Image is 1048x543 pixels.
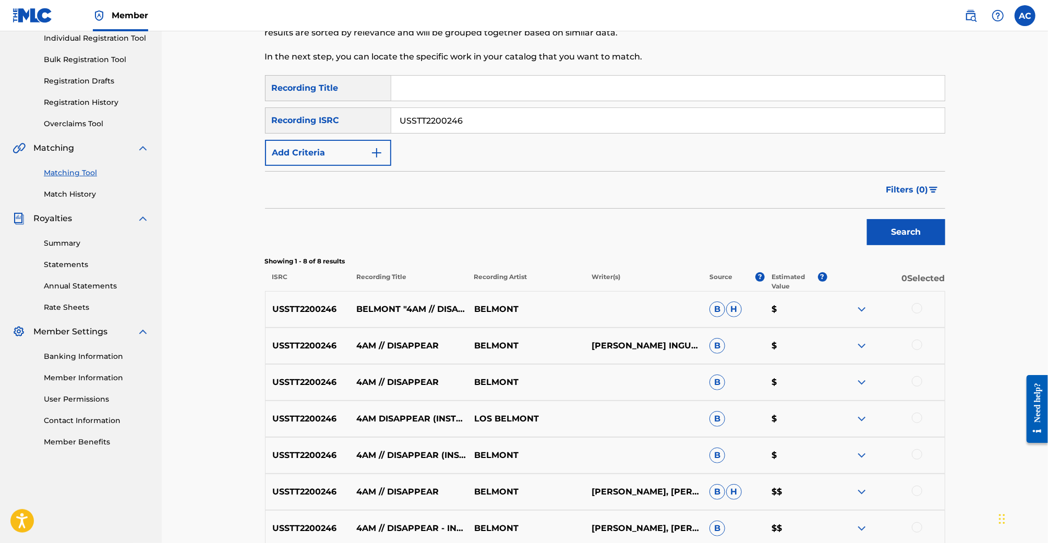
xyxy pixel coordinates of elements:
[765,486,827,498] p: $$
[467,272,585,291] p: Recording Artist
[755,272,765,282] span: ?
[33,142,74,154] span: Matching
[765,303,827,316] p: $
[1019,367,1048,451] iframe: Resource Center
[856,449,868,462] img: expand
[709,411,725,427] span: B
[350,449,467,462] p: 4AM // DISAPPEAR (INSTRUMENTAL)
[13,8,53,23] img: MLC Logo
[960,5,981,26] a: Public Search
[266,449,350,462] p: USSTT2200246
[44,189,149,200] a: Match History
[867,219,945,245] button: Search
[996,493,1048,543] iframe: Chat Widget
[709,521,725,536] span: B
[965,9,977,22] img: search
[765,340,827,352] p: $
[856,303,868,316] img: expand
[13,212,25,225] img: Royalties
[13,325,25,338] img: Member Settings
[13,142,26,154] img: Matching
[987,5,1008,26] div: Help
[44,118,149,129] a: Overclaims Tool
[44,372,149,383] a: Member Information
[992,9,1004,22] img: help
[856,376,868,389] img: expand
[350,486,467,498] p: 4AM // DISAPPEAR
[370,147,383,159] img: 9d2ae6d4665cec9f34b9.svg
[44,238,149,249] a: Summary
[137,142,149,154] img: expand
[33,212,72,225] span: Royalties
[467,486,585,498] p: BELMONT
[44,259,149,270] a: Statements
[709,448,725,463] span: B
[765,413,827,425] p: $
[266,376,350,389] p: USSTT2200246
[266,413,350,425] p: USSTT2200246
[265,140,391,166] button: Add Criteria
[350,340,467,352] p: 4AM // DISAPPEAR
[467,449,585,462] p: BELMONT
[266,340,350,352] p: USSTT2200246
[856,413,868,425] img: expand
[467,303,585,316] p: BELMONT
[44,437,149,448] a: Member Benefits
[827,272,945,291] p: 0 Selected
[765,522,827,535] p: $$
[765,376,827,389] p: $
[265,51,789,63] p: In the next step, you can locate the specific work in your catalog that you want to match.
[467,340,585,352] p: BELMONT
[585,340,702,352] p: [PERSON_NAME] INGUAGIATOTAZ JOHNSONBRIAN ZARZYCKA-LADA
[772,272,818,291] p: Estimated Value
[266,303,350,316] p: USSTT2200246
[137,325,149,338] img: expand
[44,54,149,65] a: Bulk Registration Tool
[585,522,702,535] p: [PERSON_NAME], [PERSON_NAME], [PERSON_NAME]
[44,351,149,362] a: Banking Information
[999,503,1005,535] div: Drag
[350,376,467,389] p: 4AM // DISAPPEAR
[709,301,725,317] span: B
[350,522,467,535] p: 4AM // DISAPPEAR - INSTRUMENTAL
[726,484,742,500] span: H
[467,413,585,425] p: LOS BELMONT
[44,76,149,87] a: Registration Drafts
[265,75,945,250] form: Search Form
[44,394,149,405] a: User Permissions
[44,302,149,313] a: Rate Sheets
[709,484,725,500] span: B
[856,340,868,352] img: expand
[467,522,585,535] p: BELMONT
[137,212,149,225] img: expand
[467,376,585,389] p: BELMONT
[585,272,703,291] p: Writer(s)
[350,413,467,425] p: 4AM DISAPPEAR (INSTRUMENTAL)
[709,272,732,291] p: Source
[709,375,725,390] span: B
[856,522,868,535] img: expand
[44,33,149,44] a: Individual Registration Tool
[818,272,827,282] span: ?
[265,272,350,291] p: ISRC
[44,415,149,426] a: Contact Information
[929,187,938,193] img: filter
[112,9,148,21] span: Member
[266,522,350,535] p: USSTT2200246
[44,97,149,108] a: Registration History
[709,338,725,354] span: B
[350,272,467,291] p: Recording Title
[880,177,945,203] button: Filters (0)
[585,486,702,498] p: [PERSON_NAME], [PERSON_NAME], [PERSON_NAME]
[856,486,868,498] img: expand
[33,325,107,338] span: Member Settings
[350,303,467,316] p: BELMONT "4AM // DISAPPEAR (INSTRUMENTAL)"
[266,486,350,498] p: USSTT2200246
[44,167,149,178] a: Matching Tool
[726,301,742,317] span: H
[93,9,105,22] img: Top Rightsholder
[265,257,945,266] p: Showing 1 - 8 of 8 results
